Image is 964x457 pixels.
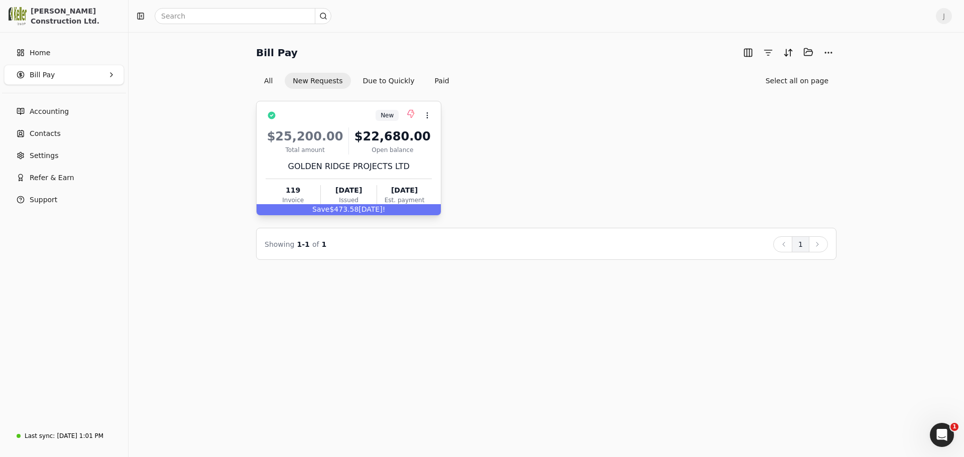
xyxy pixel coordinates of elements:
[266,161,432,173] div: GOLDEN RIDGE PROJECTS LTD
[266,185,320,196] div: 119
[30,70,55,80] span: Bill Pay
[930,423,954,447] iframe: Intercom live chat
[256,45,298,61] h2: Bill Pay
[381,111,394,120] span: New
[355,73,423,89] button: Due to Quickly
[256,73,457,89] div: Invoice filter options
[31,6,119,26] div: [PERSON_NAME] Construction Ltd.
[353,127,432,145] div: $22,680.00
[266,196,320,205] div: Invoice
[4,145,124,166] a: Settings
[266,127,344,145] div: $25,200.00
[266,145,344,155] div: Total amount
[358,205,385,213] span: [DATE]!
[950,423,958,431] span: 1
[30,195,57,205] span: Support
[780,45,796,61] button: Sort
[377,196,432,205] div: Est. payment
[312,240,319,248] span: of
[353,145,432,155] div: Open balance
[312,205,329,213] span: Save
[30,48,50,58] span: Home
[30,150,58,161] span: Settings
[936,8,952,24] button: J
[155,8,331,24] input: Search
[792,236,809,252] button: 1
[57,431,103,440] div: [DATE] 1:01 PM
[4,101,124,121] a: Accounting
[758,73,836,89] button: Select all on page
[4,190,124,210] button: Support
[322,240,327,248] span: 1
[4,65,124,85] button: Bill Pay
[321,185,376,196] div: [DATE]
[377,185,432,196] div: [DATE]
[265,240,294,248] span: Showing
[321,196,376,205] div: Issued
[4,43,124,63] a: Home
[427,73,457,89] button: Paid
[800,44,816,60] button: Batch (0)
[4,123,124,143] a: Contacts
[25,431,55,440] div: Last sync:
[285,73,350,89] button: New Requests
[4,427,124,445] a: Last sync:[DATE] 1:01 PM
[9,7,27,25] img: 0537828a-cf49-447f-a6d3-a322c667907b.png
[4,168,124,188] button: Refer & Earn
[30,128,61,139] span: Contacts
[256,73,281,89] button: All
[820,45,836,61] button: More
[297,240,310,248] span: 1 - 1
[257,204,441,215] div: $473.58
[30,106,69,117] span: Accounting
[30,173,74,183] span: Refer & Earn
